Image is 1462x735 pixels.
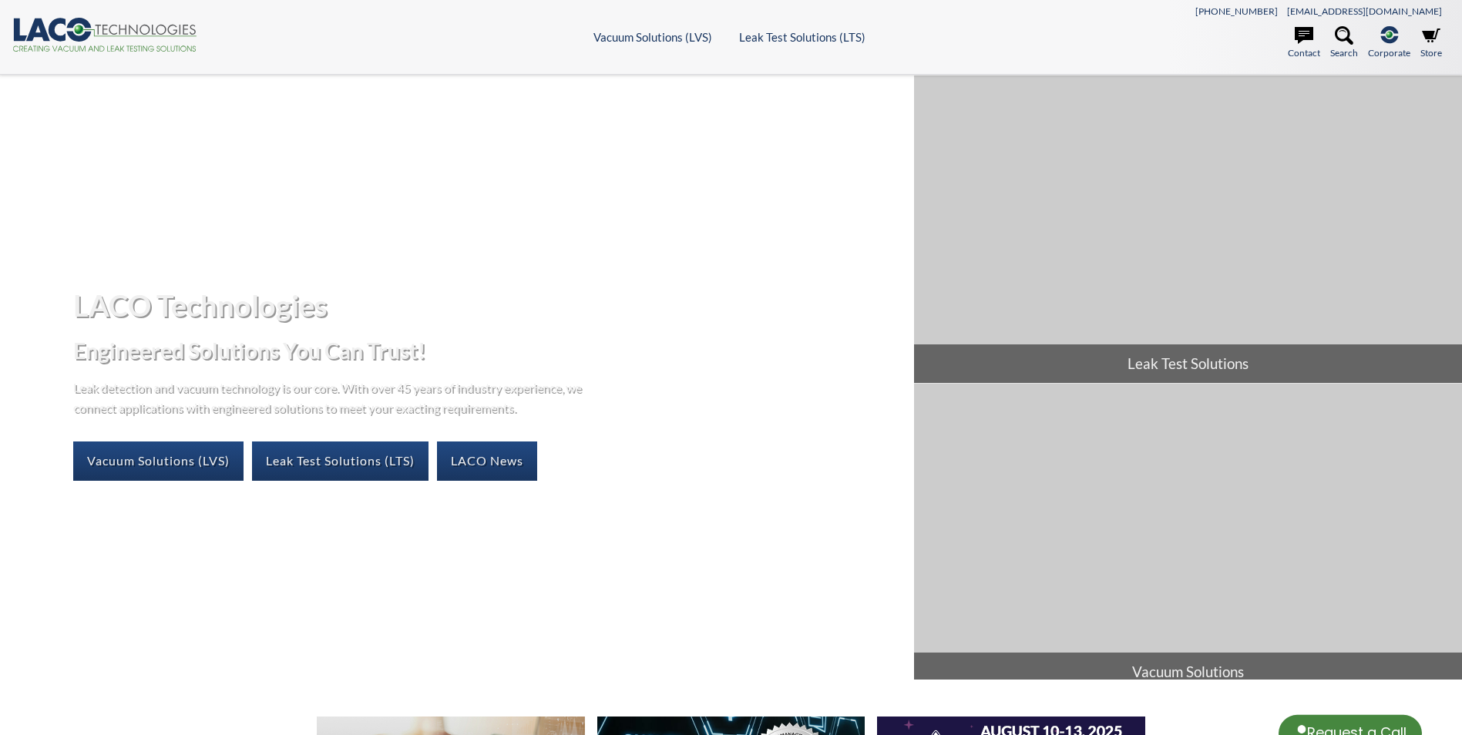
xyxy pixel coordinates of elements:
a: Store [1420,26,1442,60]
span: Corporate [1368,45,1410,60]
a: Search [1330,26,1358,60]
span: Vacuum Solutions [914,653,1462,691]
span: Leak Test Solutions [914,344,1462,383]
a: LACO News [437,441,537,480]
a: Leak Test Solutions (LTS) [739,30,865,44]
a: Leak Test Solutions (LTS) [252,441,429,480]
h1: LACO Technologies [73,287,902,324]
a: Vacuum Solutions (LVS) [593,30,712,44]
a: Vacuum Solutions (LVS) [73,441,244,480]
a: Leak Test Solutions [914,76,1462,383]
p: Leak detection and vacuum technology is our core. With over 45 years of industry experience, we c... [73,378,590,417]
a: [PHONE_NUMBER] [1195,5,1278,17]
a: [EMAIL_ADDRESS][DOMAIN_NAME] [1287,5,1442,17]
a: Vacuum Solutions [914,384,1462,691]
h2: Engineered Solutions You Can Trust! [73,337,902,365]
a: Contact [1288,26,1320,60]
